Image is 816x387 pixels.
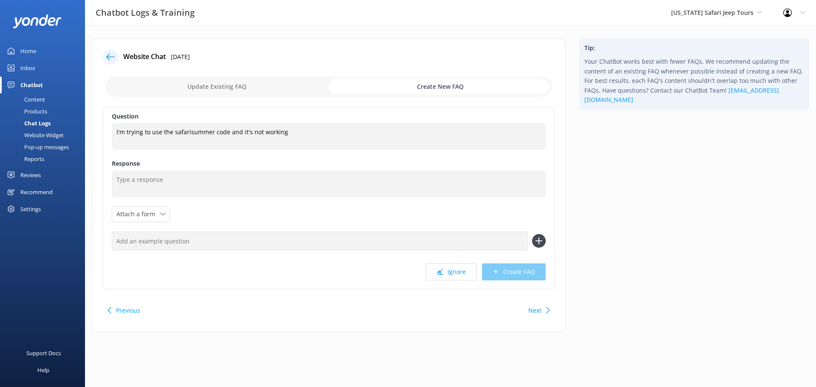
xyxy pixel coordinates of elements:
label: Question [112,112,546,121]
div: Reports [5,153,44,165]
a: Pop-up messages [5,141,85,153]
div: Website Widget [5,129,64,141]
input: Add an example question [112,232,528,251]
a: Content [5,93,85,105]
div: Help [37,362,49,379]
h3: Chatbot Logs & Training [96,6,195,20]
div: Support Docs [26,345,61,362]
div: Pop-up messages [5,141,69,153]
a: [EMAIL_ADDRESS][DOMAIN_NAME] [584,86,779,104]
h4: Website Chat [123,51,166,62]
textarea: I'm trying to use the safarisummer code and it's not working [112,123,546,150]
h4: Tip: [584,43,804,53]
button: Next [528,302,541,319]
div: Reviews [20,167,41,184]
div: Recommend [20,184,53,201]
div: Home [20,42,36,59]
div: Inbox [20,59,35,76]
div: Chat Logs [5,117,51,129]
a: Chat Logs [5,117,85,129]
div: Content [5,93,45,105]
div: Products [5,105,47,117]
a: Products [5,105,85,117]
a: Reports [5,153,85,165]
button: Ignore [426,263,477,280]
div: Settings [20,201,41,218]
span: [US_STATE] Safari Jeep Tours [671,8,754,17]
span: Attach a form [116,209,160,219]
p: Your ChatBot works best with fewer FAQs. We recommend updating the content of an existing FAQ whe... [584,57,804,105]
p: [DATE] [171,52,190,62]
button: Previous [116,302,140,319]
div: Chatbot [20,76,43,93]
label: Response [112,159,546,168]
a: Website Widget [5,129,85,141]
img: yonder-white-logo.png [13,14,62,28]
